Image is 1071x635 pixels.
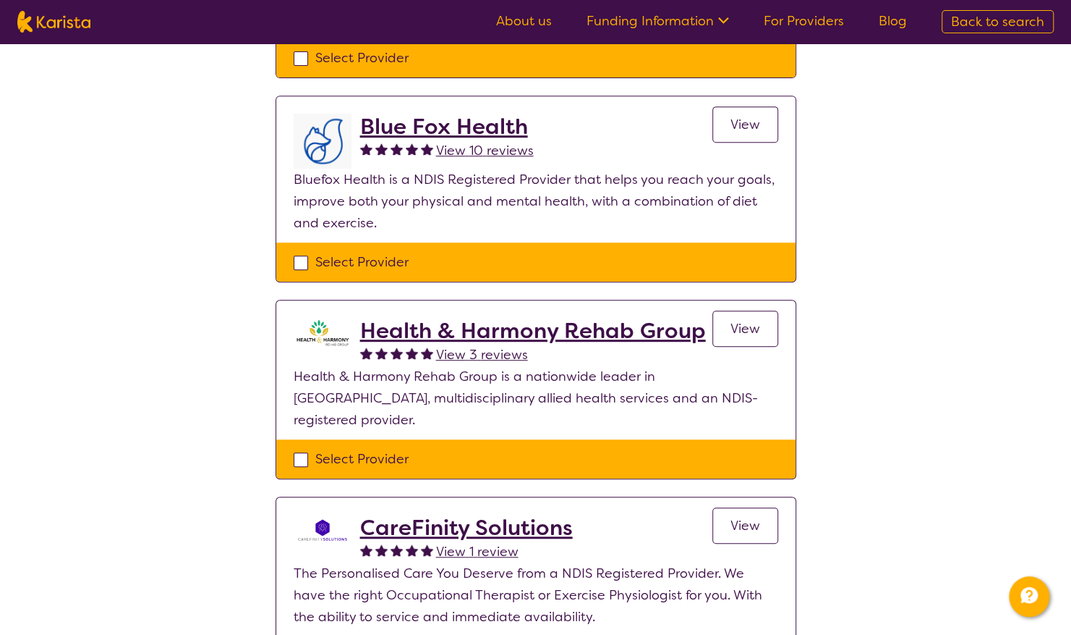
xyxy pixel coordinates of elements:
p: Health & Harmony Rehab Group is a nationwide leader in [GEOGRAPHIC_DATA], multidisciplinary allie... [294,366,778,431]
p: Bluefox Health is a NDIS Registered Provider that helps you reach your goals, improve both your p... [294,169,778,234]
img: fullstar [375,143,388,155]
a: View [712,508,778,544]
a: Blue Fox Health [360,114,534,140]
span: Back to search [951,13,1044,30]
a: CareFinity Solutions [360,515,573,541]
img: Karista logo [17,11,90,33]
a: View [712,106,778,143]
a: Back to search [942,10,1054,33]
button: Channel Menu [1009,576,1049,617]
a: View 3 reviews [436,344,528,366]
img: fullstar [421,544,433,556]
span: View 1 review [436,543,519,560]
a: View [712,311,778,347]
img: fullstar [421,347,433,359]
img: fullstar [360,347,372,359]
span: View [730,517,760,534]
a: Blog [879,12,907,30]
a: View 1 review [436,541,519,563]
span: View [730,320,760,337]
a: About us [496,12,552,30]
img: lyehhyr6avbivpacwqcf.png [294,114,351,169]
a: View 10 reviews [436,140,534,161]
p: The Personalised Care You Deserve from a NDIS Registered Provider. We have the right Occupational... [294,563,778,628]
span: View [730,116,760,133]
a: Funding Information [586,12,729,30]
img: ztak9tblhgtrn1fit8ap.png [294,318,351,347]
a: Health & Harmony Rehab Group [360,318,706,344]
span: View 10 reviews [436,142,534,159]
img: fullstar [406,544,418,556]
img: fullstar [391,347,403,359]
img: fullstar [360,143,372,155]
span: View 3 reviews [436,346,528,363]
img: fullstar [391,544,403,556]
img: fullstar [375,544,388,556]
img: fullstar [375,347,388,359]
img: fullstar [391,143,403,155]
img: fullstar [421,143,433,155]
img: fullstar [406,143,418,155]
img: j1wvtkprq6x5tfxz9an2.png [294,515,351,544]
a: For Providers [764,12,844,30]
img: fullstar [360,544,372,556]
img: fullstar [406,347,418,359]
